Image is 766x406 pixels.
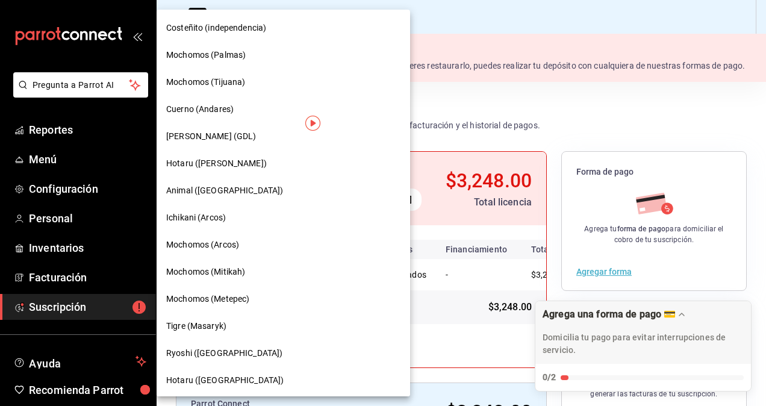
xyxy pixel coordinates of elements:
div: [PERSON_NAME] (GDL) [157,123,410,150]
span: Costeñito (independencia) [166,22,266,34]
div: Costeñito (independencia) [157,14,410,42]
span: Cuerno (Andares) [166,103,234,116]
button: Expand Checklist [535,301,751,391]
p: Domicilia tu pago para evitar interrupciones de servicio. [543,331,744,357]
div: Agrega una forma de pago 💳 [535,301,752,392]
span: Hotaru ([GEOGRAPHIC_DATA]) [166,374,284,387]
div: Ryoshi ([GEOGRAPHIC_DATA]) [157,340,410,367]
img: Tooltip marker [305,116,320,131]
span: Ryoshi ([GEOGRAPHIC_DATA]) [166,347,282,360]
div: 0/2 [543,371,556,384]
span: Tigre (Masaryk) [166,320,226,333]
span: [PERSON_NAME] (GDL) [166,130,257,143]
span: Mochomos (Tijuana) [166,76,245,89]
div: Mochomos (Metepec) [157,286,410,313]
div: Tigre (Masaryk) [157,313,410,340]
div: Agrega una forma de pago 💳 [543,308,676,320]
span: Animal ([GEOGRAPHIC_DATA]) [166,184,283,197]
div: Drag to move checklist [535,301,751,364]
div: Ichikani (Arcos) [157,204,410,231]
div: Animal ([GEOGRAPHIC_DATA]) [157,177,410,204]
div: Mochomos (Tijuana) [157,69,410,96]
div: Hotaru ([GEOGRAPHIC_DATA]) [157,367,410,394]
div: Mochomos (Arcos) [157,231,410,258]
span: Mochomos (Mitikah) [166,266,245,278]
span: Mochomos (Palmas) [166,49,246,61]
span: Mochomos (Metepec) [166,293,249,305]
div: Cuerno (Andares) [157,96,410,123]
span: Mochomos (Arcos) [166,239,239,251]
div: Mochomos (Palmas) [157,42,410,69]
div: Hotaru ([PERSON_NAME]) [157,150,410,177]
span: Hotaru ([PERSON_NAME]) [166,157,267,170]
div: Mochomos (Mitikah) [157,258,410,286]
span: Ichikani (Arcos) [166,211,226,224]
